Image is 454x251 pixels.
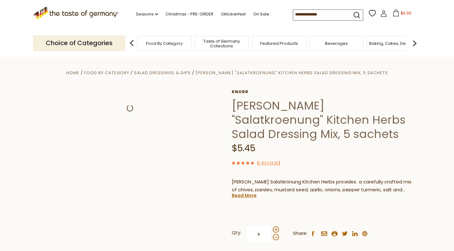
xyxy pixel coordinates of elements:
[260,41,298,46] a: Featured Products
[253,11,269,18] a: On Sale
[293,230,307,237] span: Share:
[408,37,421,50] img: next arrow
[146,41,183,46] a: Food By Category
[232,89,416,94] a: Knorr
[136,11,158,18] a: Seasons
[221,11,246,18] a: Oktoberfest
[195,70,388,76] a: [PERSON_NAME] "Salatkroenung" Kitchen Herbs Salad Dressing Mix, 5 sachets
[369,41,418,46] a: Baking, Cakes, Desserts
[257,160,280,166] span: ( )
[66,70,79,76] a: Home
[84,70,129,76] a: Food By Category
[232,229,241,237] strong: Qty:
[166,11,213,18] a: Christmas - PRE-ORDER
[325,41,348,46] a: Beverages
[401,10,411,16] span: $0.00
[246,225,271,243] input: Qty:
[232,142,255,154] span: $5.45
[232,99,416,141] h1: [PERSON_NAME] "Salatkroenung" Kitchen Herbs Salad Dressing Mix, 5 sachets
[33,35,125,51] p: Choice of Categories
[134,70,190,76] a: Salad Dressings & Dips
[388,9,415,19] button: $0.00
[125,37,138,50] img: previous arrow
[232,192,257,199] a: Read More
[196,39,247,48] a: Taste of Germany Collections
[232,178,416,194] p: [PERSON_NAME] Salatkrönung Kitchen Herbs provides a carefully crafted mix of chives, parsley, mus...
[259,160,278,167] a: 1 Review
